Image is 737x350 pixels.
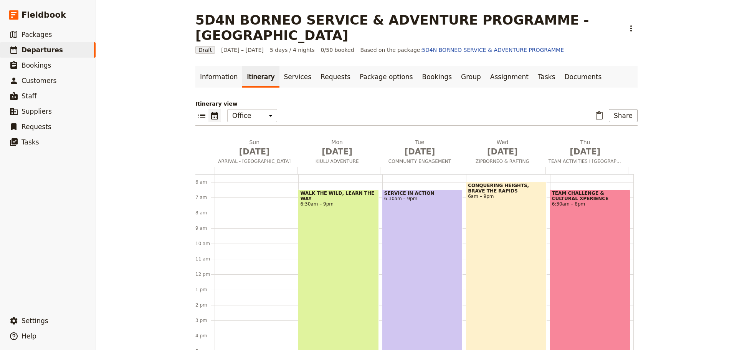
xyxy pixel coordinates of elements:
[195,210,215,216] div: 8 am
[195,256,215,262] div: 11 am
[218,138,291,158] h2: Sun
[195,109,208,122] button: List view
[195,179,215,185] div: 6 am
[549,138,622,158] h2: Thu
[215,138,297,167] button: Sun [DATE]ARRIVAL - [GEOGRAPHIC_DATA]
[463,158,542,164] span: ZIPBORNEO & RAFTING
[21,332,36,340] span: Help
[195,287,215,293] div: 1 pm
[549,146,622,158] span: [DATE]
[21,61,51,69] span: Bookings
[321,46,354,54] span: 0/50 booked
[552,191,628,201] span: TEAM CHALLENGE & CULTURAL XPERIENCE
[418,66,456,88] a: Bookings
[300,201,377,207] span: 6:30am – 9pm
[195,317,215,323] div: 3 pm
[195,46,215,54] span: Draft
[625,22,638,35] button: Actions
[456,66,486,88] a: Group
[21,108,52,115] span: Suppliers
[195,271,215,277] div: 12 pm
[533,66,560,88] a: Tasks
[380,158,459,164] span: COMMUNITY ENGAGEMENT
[195,225,215,231] div: 9 am
[21,317,48,325] span: Settings
[560,66,606,88] a: Documents
[300,138,373,158] h2: Mon
[279,66,316,88] a: Services
[195,66,242,88] a: Information
[221,46,264,54] span: [DATE] – [DATE]
[270,46,315,54] span: 5 days / 4 nights
[383,146,456,158] span: [DATE]
[21,31,52,38] span: Packages
[297,138,380,167] button: Mon [DATE]KIULU ADVENTURE
[21,123,51,131] span: Requests
[242,66,279,88] a: Itinerary
[468,183,544,194] span: CONQUERING HEIGHTS, BRAVE THE RAPIDS
[195,241,215,247] div: 10 am
[195,333,215,339] div: 4 pm
[300,146,373,158] span: [DATE]
[21,92,37,100] span: Staff
[545,138,628,167] button: Thu [DATE]TEAM ACTIVITIES I [GEOGRAPHIC_DATA]
[215,158,294,164] span: ARRIVAL - [GEOGRAPHIC_DATA]
[21,138,39,146] span: Tasks
[486,66,533,88] a: Assignment
[609,109,638,122] button: Share
[297,158,377,164] span: KIULU ADVENTURE
[195,12,620,43] h1: 5D4N BORNEO SERVICE & ADVENTURE PROGRAMME - [GEOGRAPHIC_DATA]
[384,196,461,201] span: 6:30am – 9pm
[380,138,463,167] button: Tue [DATE]COMMUNITY ENGAGEMENT
[316,66,355,88] a: Requests
[384,191,461,196] span: SERVICE IN ACTION
[422,47,564,53] a: 5D4N BORNEO SERVICE & ADVENTURE PROGRAMME
[466,146,539,158] span: [DATE]
[208,109,221,122] button: Calendar view
[463,138,545,167] button: Wed [DATE]ZIPBORNEO & RAFTING
[466,138,539,158] h2: Wed
[195,100,638,108] p: Itinerary view
[593,109,606,122] button: Paste itinerary item
[552,201,628,207] span: 6:30am – 8pm
[195,302,215,308] div: 2 pm
[300,191,377,201] span: WALK THE WILD, LEARN THE WAY
[545,158,625,164] span: TEAM ACTIVITIES I [GEOGRAPHIC_DATA]
[195,194,215,201] div: 7 am
[355,66,417,88] a: Package options
[468,194,544,199] span: 6am – 9pm
[218,146,291,158] span: [DATE]
[21,9,66,21] span: Fieldbook
[383,138,456,158] h2: Tue
[21,77,56,85] span: Customers
[360,46,564,54] span: Based on the package:
[21,46,63,54] span: Departures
